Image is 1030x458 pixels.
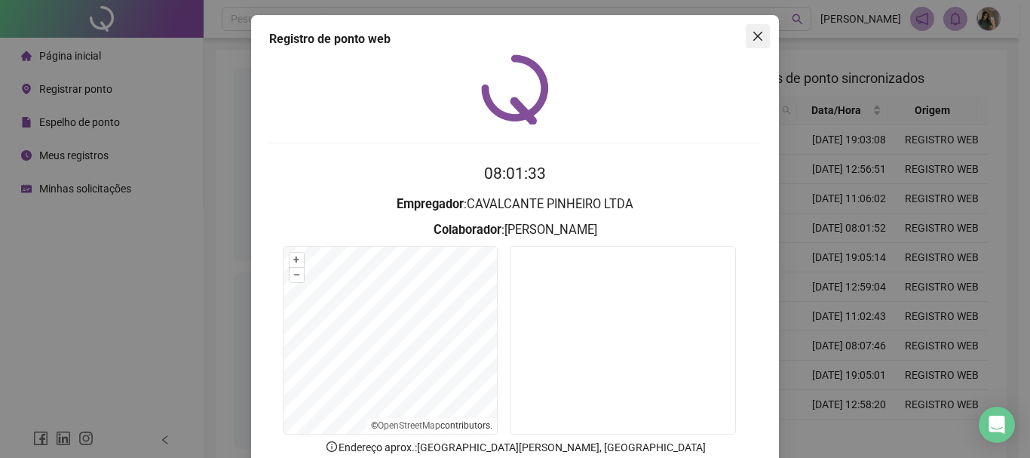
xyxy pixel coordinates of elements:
[752,30,764,42] span: close
[269,195,761,214] h3: : CAVALCANTE PINHEIRO LTDA
[434,223,501,237] strong: Colaborador
[269,30,761,48] div: Registro de ponto web
[269,220,761,240] h3: : [PERSON_NAME]
[269,439,761,456] p: Endereço aprox. : [GEOGRAPHIC_DATA][PERSON_NAME], [GEOGRAPHIC_DATA]
[325,440,339,453] span: info-circle
[397,197,464,211] strong: Empregador
[481,54,549,124] img: QRPoint
[378,420,440,431] a: OpenStreetMap
[290,253,304,267] button: +
[371,420,492,431] li: © contributors.
[746,24,770,48] button: Close
[979,407,1015,443] div: Open Intercom Messenger
[290,268,304,282] button: –
[484,164,546,183] time: 08:01:33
